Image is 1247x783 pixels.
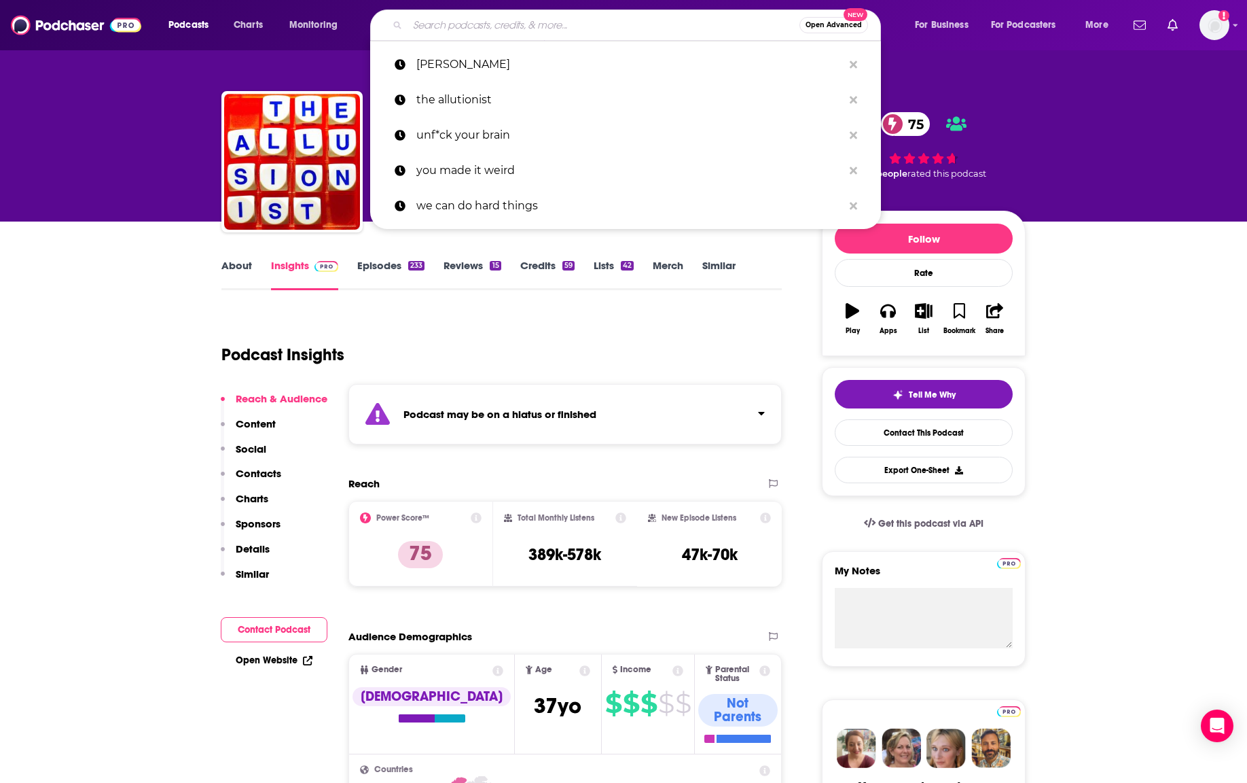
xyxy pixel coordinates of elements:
[236,392,327,405] p: Reach & Audience
[675,693,691,714] span: $
[835,224,1013,254] button: Follow
[1199,10,1229,40] span: Logged in as Goodboy8
[986,327,1004,335] div: Share
[806,22,862,29] span: Open Advanced
[221,517,281,542] button: Sponsors
[977,294,1013,343] button: Share
[997,704,1021,717] a: Pro website
[698,694,778,727] div: Not Parents
[383,10,894,41] div: Search podcasts, credits, & more...
[221,345,344,365] h1: Podcast Insights
[997,706,1021,717] img: Podchaser Pro
[370,188,881,224] a: we can do hard things
[221,417,276,442] button: Content
[702,259,736,290] a: Similar
[623,693,639,714] span: $
[1162,14,1183,37] a: Show notifications dropdown
[444,259,501,290] a: Reviews15
[620,665,651,674] span: Income
[221,568,269,593] button: Similar
[372,665,402,674] span: Gender
[348,630,472,643] h2: Audience Demographics
[835,564,1013,588] label: My Notes
[870,294,905,343] button: Apps
[159,14,226,36] button: open menu
[640,693,657,714] span: $
[682,544,738,565] h3: 47k-70k
[357,259,424,290] a: Episodes233
[835,380,1013,408] button: tell me why sparkleTell Me Why
[594,259,634,290] a: Lists42
[835,294,870,343] button: Play
[926,729,966,768] img: Jules Profile
[822,103,1026,188] div: 75 58 peoplerated this podcast
[280,14,355,36] button: open menu
[221,259,252,290] a: About
[835,259,1013,287] div: Rate
[11,12,141,38] img: Podchaser - Follow, Share and Rate Podcasts
[918,327,929,335] div: List
[915,16,969,35] span: For Business
[1218,10,1229,21] svg: Add a profile image
[236,417,276,430] p: Content
[1128,14,1151,37] a: Show notifications dropdown
[535,665,552,674] span: Age
[416,47,843,82] p: helen zaltzman
[234,16,263,35] span: Charts
[662,513,736,523] h2: New Episode Listens
[853,507,994,540] a: Get this podcast via API
[905,14,986,36] button: open menu
[520,259,575,290] a: Credits59
[835,457,1013,483] button: Export One-Sheet
[408,261,424,271] div: 233
[236,517,281,530] p: Sponsors
[534,693,581,719] span: 37 yo
[837,729,876,768] img: Sydney Profile
[236,442,266,455] p: Social
[168,16,209,35] span: Podcasts
[408,14,799,36] input: Search podcasts, credits, & more...
[892,389,903,400] img: tell me why sparkle
[621,261,634,271] div: 42
[941,294,977,343] button: Bookmark
[416,118,843,153] p: unf*ck your brain
[1201,710,1233,742] div: Open Intercom Messenger
[518,513,594,523] h2: Total Monthly Listens
[370,82,881,118] a: the allutionist
[289,16,338,35] span: Monitoring
[605,693,621,714] span: $
[982,14,1076,36] button: open menu
[225,14,271,36] a: Charts
[562,261,575,271] div: 59
[221,617,327,642] button: Contact Podcast
[353,687,511,706] div: [DEMOGRAPHIC_DATA]
[236,655,312,666] a: Open Website
[416,153,843,188] p: you made it weird
[398,541,443,568] p: 75
[653,259,683,290] a: Merch
[846,327,860,335] div: Play
[221,492,268,517] button: Charts
[991,16,1056,35] span: For Podcasters
[348,384,782,445] section: Click to expand status details
[997,556,1021,569] a: Pro website
[221,442,266,468] button: Social
[878,518,983,529] span: Get this podcast via API
[376,513,429,523] h2: Power Score™
[370,47,881,82] a: [PERSON_NAME]
[221,467,281,492] button: Contacts
[1076,14,1125,36] button: open menu
[1085,16,1108,35] span: More
[236,492,268,505] p: Charts
[314,261,338,272] img: Podchaser Pro
[880,327,897,335] div: Apps
[416,82,843,118] p: the allutionist
[370,153,881,188] a: you made it weird
[997,558,1021,569] img: Podchaser Pro
[236,568,269,580] p: Similar
[374,765,413,774] span: Countries
[894,112,930,136] span: 75
[370,118,881,153] a: unf*ck your brain
[490,261,501,271] div: 15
